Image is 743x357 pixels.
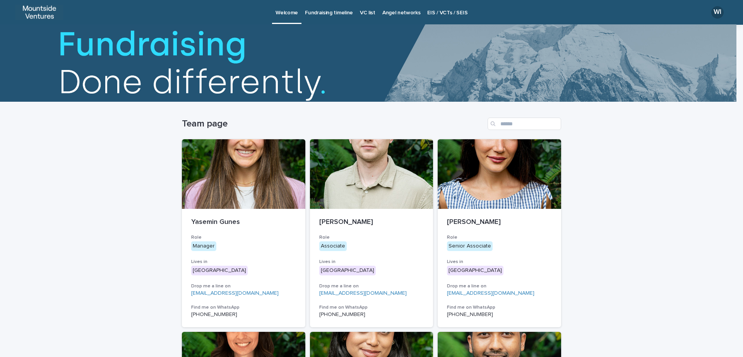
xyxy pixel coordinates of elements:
[191,218,296,227] p: Yasemin Gunes
[447,218,552,227] p: [PERSON_NAME]
[447,234,552,241] h3: Role
[319,312,365,317] a: [PHONE_NUMBER]
[191,312,237,317] a: [PHONE_NUMBER]
[711,6,724,19] div: WI
[191,283,296,289] h3: Drop me a line on
[191,290,279,296] a: [EMAIL_ADDRESS][DOMAIN_NAME]
[319,218,424,227] p: [PERSON_NAME]
[191,259,296,265] h3: Lives in
[447,259,552,265] h3: Lives in
[447,312,493,317] a: [PHONE_NUMBER]
[447,241,493,251] div: Senior Associate
[488,118,561,130] input: Search
[319,266,376,275] div: [GEOGRAPHIC_DATA]
[447,304,552,311] h3: Find me on WhatsApp
[310,139,433,327] a: [PERSON_NAME]RoleAssociateLives in[GEOGRAPHIC_DATA]Drop me a line on[EMAIL_ADDRESS][DOMAIN_NAME]F...
[319,241,347,251] div: Associate
[182,118,484,130] h1: Team page
[319,234,424,241] h3: Role
[319,259,424,265] h3: Lives in
[182,139,305,327] a: Yasemin GunesRoleManagerLives in[GEOGRAPHIC_DATA]Drop me a line on[EMAIL_ADDRESS][DOMAIN_NAME]Fin...
[191,304,296,311] h3: Find me on WhatsApp
[319,290,407,296] a: [EMAIL_ADDRESS][DOMAIN_NAME]
[191,266,248,275] div: [GEOGRAPHIC_DATA]
[438,139,561,327] a: [PERSON_NAME]RoleSenior AssociateLives in[GEOGRAPHIC_DATA]Drop me a line on[EMAIL_ADDRESS][DOMAIN...
[447,266,503,275] div: [GEOGRAPHIC_DATA]
[15,5,63,20] img: XmvxUhZ8Q0ah5CHExGrz
[447,283,552,289] h3: Drop me a line on
[191,241,216,251] div: Manager
[447,290,534,296] a: [EMAIL_ADDRESS][DOMAIN_NAME]
[191,234,296,241] h3: Role
[319,304,424,311] h3: Find me on WhatsApp
[319,283,424,289] h3: Drop me a line on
